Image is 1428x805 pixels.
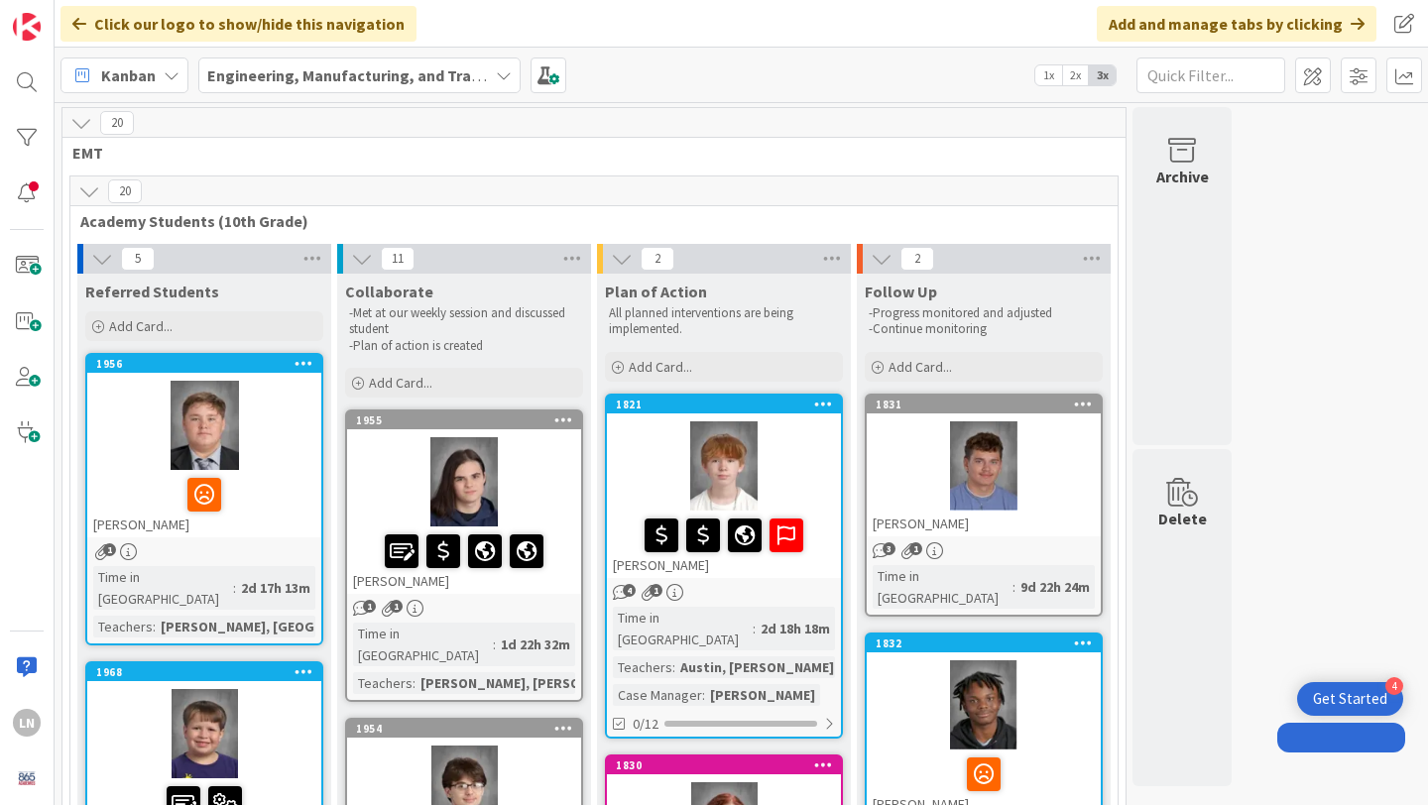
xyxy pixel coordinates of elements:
div: 1821 [616,398,841,411]
span: 2x [1062,65,1089,85]
div: Time in [GEOGRAPHIC_DATA] [613,607,753,650]
span: 3x [1089,65,1116,85]
span: : [672,656,675,678]
div: 1968 [87,663,321,681]
p: -Met at our weekly session and discussed student [349,305,579,338]
div: 1955 [356,413,581,427]
span: 11 [381,247,415,271]
div: 4 [1385,677,1403,695]
div: 1956 [96,357,321,371]
p: -Progress monitored and adjusted [869,305,1099,321]
img: avatar [13,764,41,792]
span: Add Card... [629,358,692,376]
div: Time in [GEOGRAPHIC_DATA] [353,623,493,666]
div: 1832 [876,636,1101,650]
div: [PERSON_NAME] [87,470,321,537]
div: 1954 [356,722,581,736]
div: Time in [GEOGRAPHIC_DATA] [873,565,1012,609]
span: 1 [390,600,403,613]
div: 1956 [87,355,321,373]
div: 1956[PERSON_NAME] [87,355,321,537]
div: Archive [1156,165,1209,188]
span: Kanban [101,63,156,87]
div: Time in [GEOGRAPHIC_DATA] [93,566,233,610]
span: Plan of Action [605,282,707,301]
b: Engineering, Manufacturing, and Transportation [207,65,558,85]
div: 1821 [607,396,841,413]
div: 1832 [867,634,1101,652]
div: 1830 [616,758,841,772]
span: 0/12 [633,714,658,735]
div: Austin, [PERSON_NAME] (2... [675,656,866,678]
div: Get Started [1313,689,1387,709]
div: Teachers [93,616,153,637]
span: : [753,618,756,639]
div: Click our logo to show/hide this navigation [60,6,416,42]
span: 5 [121,247,155,271]
p: -Continue monitoring [869,321,1099,337]
span: 2 [641,247,674,271]
span: 1x [1035,65,1062,85]
span: : [702,684,705,706]
span: 20 [100,111,134,135]
span: : [233,577,236,599]
div: 1831 [867,396,1101,413]
span: 2 [900,247,934,271]
div: Open Get Started checklist, remaining modules: 4 [1297,682,1403,716]
span: EMT [72,143,1101,163]
span: 1 [909,542,922,555]
span: Add Card... [109,317,173,335]
div: 1821[PERSON_NAME] [607,396,841,578]
div: LN [13,709,41,737]
div: [PERSON_NAME], [GEOGRAPHIC_DATA]... [156,616,423,637]
span: : [1012,576,1015,598]
span: 3 [883,542,895,555]
a: 1955[PERSON_NAME]Time in [GEOGRAPHIC_DATA]:1d 22h 32mTeachers:[PERSON_NAME], [PERSON_NAME], We... [345,409,583,702]
div: 1968 [96,665,321,679]
span: 4 [623,584,636,597]
div: [PERSON_NAME] [867,511,1101,536]
span: : [413,672,416,694]
div: Teachers [353,672,413,694]
span: 1 [650,584,662,597]
img: Visit kanbanzone.com [13,13,41,41]
span: : [153,616,156,637]
div: 2d 17h 13m [236,577,315,599]
div: [PERSON_NAME] [347,526,581,594]
div: 1954 [347,720,581,738]
div: Case Manager [613,684,702,706]
div: [PERSON_NAME] [705,684,820,706]
span: Collaborate [345,282,433,301]
div: Add and manage tabs by clicking [1097,6,1376,42]
div: Delete [1158,507,1207,530]
span: Follow Up [865,282,937,301]
span: Academy Students (10th Grade) [80,211,1093,231]
div: 1955 [347,411,581,429]
p: -Plan of action is created [349,338,579,354]
div: [PERSON_NAME] [607,511,841,578]
div: 9d 22h 24m [1015,576,1095,598]
div: 2d 18h 18m [756,618,835,639]
span: 1 [363,600,376,613]
span: Referred Students [85,282,219,301]
div: 1955[PERSON_NAME] [347,411,581,594]
p: All planned interventions are being implemented. [609,305,839,338]
a: 1956[PERSON_NAME]Time in [GEOGRAPHIC_DATA]:2d 17h 13mTeachers:[PERSON_NAME], [GEOGRAPHIC_DATA]... [85,353,323,645]
span: 20 [108,179,142,203]
a: 1831[PERSON_NAME]Time in [GEOGRAPHIC_DATA]:9d 22h 24m [865,394,1103,617]
span: Add Card... [369,374,432,392]
div: [PERSON_NAME], [PERSON_NAME], We... [416,672,680,694]
div: 1d 22h 32m [496,633,575,655]
a: 1821[PERSON_NAME]Time in [GEOGRAPHIC_DATA]:2d 18h 18mTeachers:Austin, [PERSON_NAME] (2...Case Man... [605,394,843,739]
div: 1831 [876,398,1101,411]
div: 1831[PERSON_NAME] [867,396,1101,536]
input: Quick Filter... [1136,57,1285,93]
span: Add Card... [889,358,952,376]
span: 1 [103,543,116,556]
span: : [493,633,496,655]
div: Teachers [613,656,672,678]
div: 1830 [607,756,841,774]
